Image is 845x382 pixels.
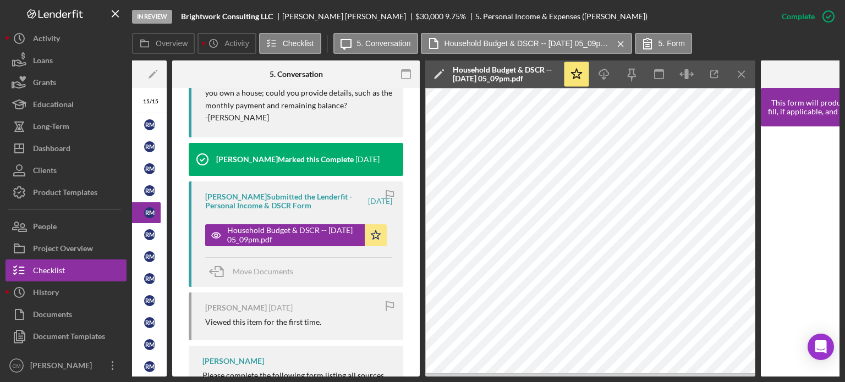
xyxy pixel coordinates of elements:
label: Household Budget & DSCR -- [DATE] 05_09pm.pdf [445,39,610,48]
div: Long-Term [33,115,69,140]
b: Brightwork Consulting LLC [181,12,273,21]
button: History [6,281,127,303]
div: Checklist [33,259,65,284]
label: 5. Form [659,39,685,48]
div: R M [144,229,155,240]
div: [PERSON_NAME] [PERSON_NAME] [282,12,415,21]
label: 5. Conversation [357,39,411,48]
time: 2025-09-15 20:54 [268,303,293,312]
div: R M [144,273,155,284]
button: People [6,215,127,237]
div: 15 / 15 [139,98,158,105]
div: R M [144,295,155,306]
div: Complete [782,5,815,27]
div: R M [144,207,155,218]
button: Dashboard [6,137,127,159]
button: Educational [6,93,127,115]
div: Document Templates [33,325,105,350]
div: Activity [33,27,60,52]
div: R M [144,361,155,372]
div: R M [144,339,155,350]
div: R M [144,251,155,262]
button: Long-Term [6,115,127,137]
div: Documents [33,303,72,328]
div: [PERSON_NAME] Submitted the Lenderfit - Personal Income & DSCR Form [205,192,366,210]
label: Overview [156,39,188,48]
div: 9.75 % [445,12,466,21]
div: Clients [33,159,57,184]
label: Checklist [283,39,314,48]
div: People [33,215,57,240]
div: 5. Conversation [270,70,323,79]
button: Project Overview [6,237,127,259]
span: Move Documents [233,267,293,276]
button: Grants [6,71,127,93]
button: Activity [197,33,256,54]
button: Activity [6,27,127,49]
div: R M [144,163,155,174]
div: R M [144,185,155,196]
div: [PERSON_NAME] [202,357,264,366]
button: Clients [6,159,127,181]
div: Dashboard [33,137,70,162]
label: Activity [224,39,249,48]
div: Loans [33,49,53,74]
button: Checklist [259,33,321,54]
div: [PERSON_NAME] Marked this Complete [216,155,354,164]
button: CM[PERSON_NAME] [6,355,127,377]
button: Household Budget & DSCR -- [DATE] 05_09pm.pdf [421,33,632,54]
time: 2025-09-22 14:43 [355,155,380,164]
div: [PERSON_NAME] [28,355,99,379]
button: 5. Form [635,33,692,54]
div: Grants [33,71,56,96]
div: Project Overview [33,237,93,262]
div: Viewed this item for the first time. [205,318,321,326]
div: Household Budget & DSCR -- [DATE] 05_09pm.pdf [453,65,557,83]
button: Product Templates [6,181,127,203]
div: Educational [33,93,74,118]
div: In Review [132,10,172,24]
span: $30,000 [415,12,443,21]
div: History [33,281,59,306]
div: R M [144,141,155,152]
div: [PERSON_NAME] [205,303,267,312]
button: Document Templates [6,325,127,347]
div: R M [144,317,155,328]
button: Documents [6,303,127,325]
button: Overview [132,33,195,54]
button: Loans [6,49,127,71]
div: Product Templates [33,181,97,206]
div: 5. Personal Income & Expenses ([PERSON_NAME]) [475,12,648,21]
button: Household Budget & DSCR -- [DATE] 05_09pm.pdf [205,224,387,246]
button: Complete [771,5,839,27]
button: Checklist [6,259,127,281]
div: Open Intercom Messenger [808,334,834,360]
time: 2025-09-15 21:09 [368,197,392,206]
div: R M [144,119,155,130]
text: CM [13,363,21,369]
button: 5. Conversation [333,33,418,54]
p: -[PERSON_NAME] [205,112,392,124]
div: Household Budget & DSCR -- [DATE] 05_09pm.pdf [227,226,359,243]
button: Move Documents [205,258,304,285]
